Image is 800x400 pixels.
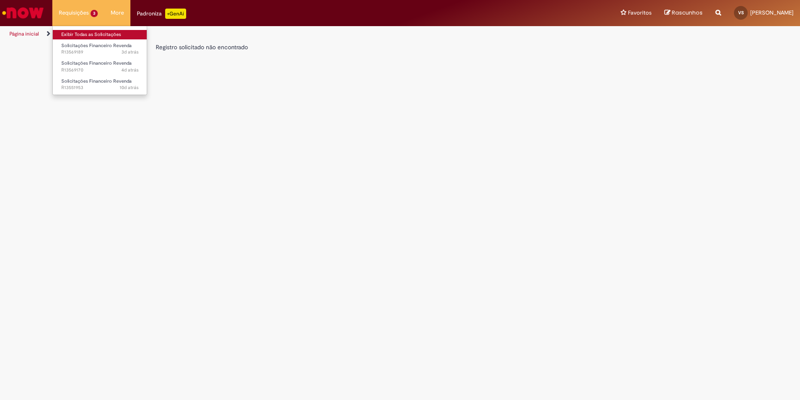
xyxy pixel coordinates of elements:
span: 3 [91,10,98,17]
p: +GenAi [165,9,186,19]
div: Padroniza [137,9,186,19]
span: Solicitações Financeiro Revenda [61,60,132,66]
span: R13551953 [61,84,139,91]
span: 4d atrás [121,67,139,73]
span: Requisições [59,9,89,17]
time: 26/09/2025 08:49:22 [121,49,139,55]
span: R13569170 [61,67,139,74]
span: Solicitações Financeiro Revenda [61,42,132,49]
span: Favoritos [628,9,652,17]
span: [PERSON_NAME] [750,9,794,16]
a: Aberto R13551953 : Solicitações Financeiro Revenda [53,77,147,93]
a: Rascunhos [664,9,703,17]
span: Rascunhos [672,9,703,17]
span: 10d atrás [120,84,139,91]
a: Aberto R13569170 : Solicitações Financeiro Revenda [53,59,147,75]
span: VS [738,10,744,15]
img: ServiceNow [1,4,45,21]
time: 19/09/2025 17:31:34 [120,84,139,91]
div: Registro solicitado não encontrado [156,43,519,51]
span: 3d atrás [121,49,139,55]
ul: Requisições [52,26,147,95]
ul: Trilhas de página [6,26,527,42]
span: More [111,9,124,17]
time: 26/09/2025 08:42:54 [121,67,139,73]
a: Exibir Todas as Solicitações [53,30,147,39]
span: R13569189 [61,49,139,56]
a: Página inicial [9,30,39,37]
a: Aberto R13569189 : Solicitações Financeiro Revenda [53,41,147,57]
span: Solicitações Financeiro Revenda [61,78,132,84]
